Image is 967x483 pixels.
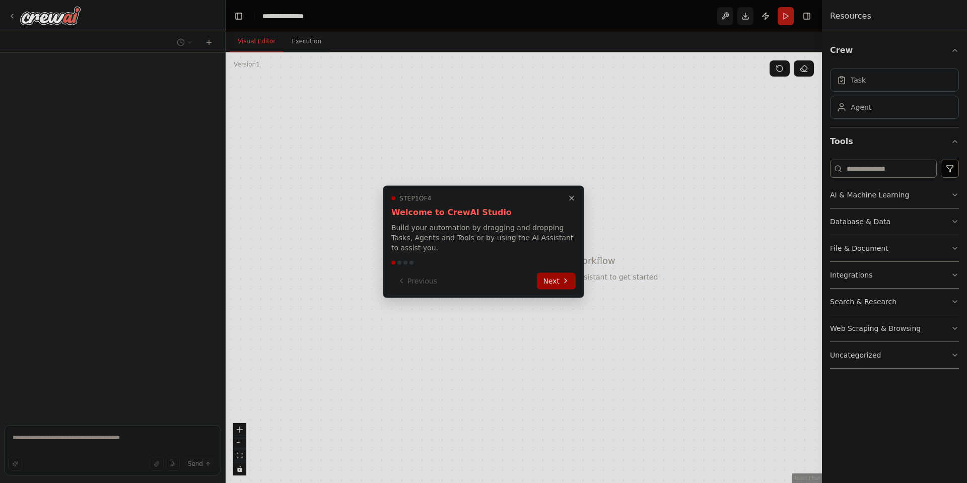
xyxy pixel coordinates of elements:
button: Next [537,272,576,289]
button: Previous [391,272,443,289]
span: Step 1 of 4 [399,194,432,202]
button: Close walkthrough [566,192,578,204]
p: Build your automation by dragging and dropping Tasks, Agents and Tools or by using the AI Assista... [391,222,576,252]
button: Hide left sidebar [232,9,246,23]
h3: Welcome to CrewAI Studio [391,206,576,218]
